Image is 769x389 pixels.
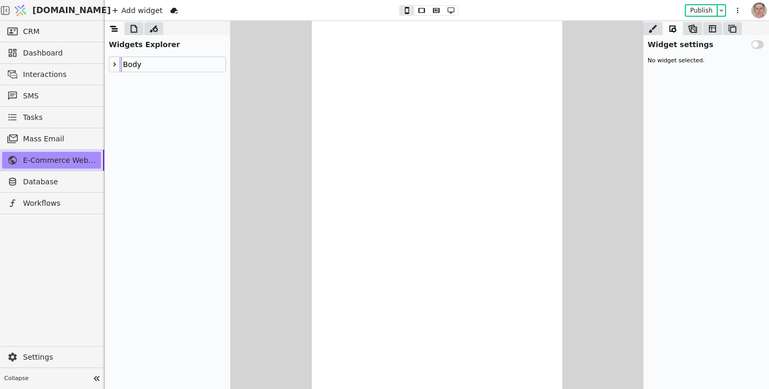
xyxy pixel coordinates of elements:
[23,176,96,187] span: Database
[2,130,101,147] a: Mass Email
[23,91,96,102] span: SMS
[23,48,96,59] span: Dashboard
[23,26,40,37] span: CRM
[2,87,101,104] a: SMS
[23,69,96,80] span: Interactions
[23,155,96,166] span: E-Commerce Web Development at Zona Digital Agency
[23,352,96,363] span: Settings
[2,195,101,212] a: Workflows
[751,3,767,18] img: 1560949290925-CROPPED-IMG_0201-2-.jpg
[10,1,105,20] a: [DOMAIN_NAME]
[2,152,101,169] a: E-Commerce Web Development at Zona Digital Agency
[23,112,43,123] span: Tasks
[109,4,166,17] div: Add widget
[105,35,230,50] div: Widgets Explorer
[643,52,769,70] div: No widget selected.
[643,35,769,50] div: Widget settings
[2,109,101,126] a: Tasks
[2,349,101,365] a: Settings
[2,173,101,190] a: Database
[4,374,89,383] span: Collapse
[120,57,141,72] div: Body
[2,45,101,61] a: Dashboard
[2,66,101,83] a: Interactions
[109,57,225,72] div: Body
[13,1,28,20] img: Logo
[2,23,101,40] a: CRM
[23,198,96,209] span: Workflows
[686,5,717,16] button: Publish
[23,134,96,145] span: Mass Email
[32,4,111,17] span: [DOMAIN_NAME]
